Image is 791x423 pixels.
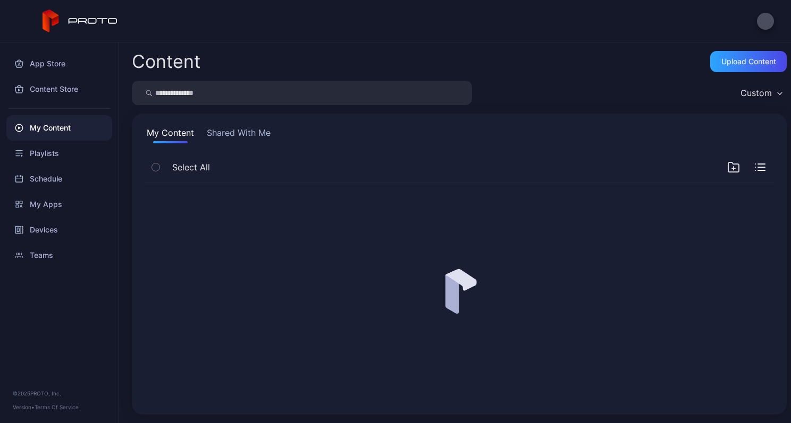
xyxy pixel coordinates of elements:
[172,161,210,174] span: Select All
[740,88,772,98] div: Custom
[13,389,106,398] div: © 2025 PROTO, Inc.
[6,51,112,76] a: App Store
[132,53,200,71] div: Content
[6,217,112,243] a: Devices
[710,51,787,72] button: Upload Content
[6,76,112,102] a: Content Store
[13,404,35,410] span: Version •
[145,126,196,143] button: My Content
[6,115,112,141] a: My Content
[721,57,776,66] div: Upload Content
[35,404,79,410] a: Terms Of Service
[6,243,112,268] a: Teams
[735,81,787,105] button: Custom
[205,126,273,143] button: Shared With Me
[6,141,112,166] a: Playlists
[6,192,112,217] a: My Apps
[6,166,112,192] a: Schedule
